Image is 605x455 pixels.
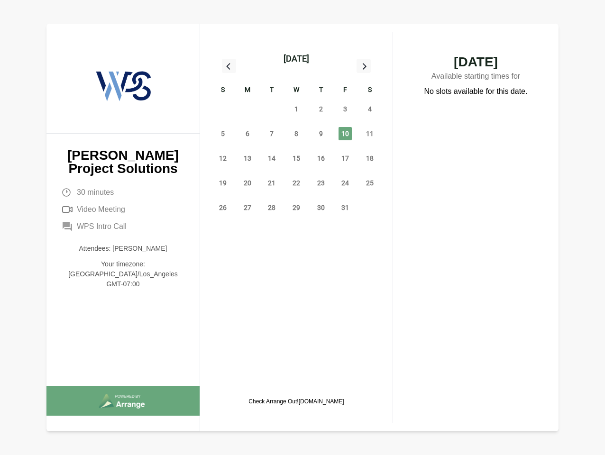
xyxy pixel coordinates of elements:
[265,152,278,165] span: Tuesday, October 14, 2025
[235,84,260,97] div: M
[339,152,352,165] span: Friday, October 17, 2025
[241,127,254,140] span: Monday, October 6, 2025
[77,187,114,198] span: 30 minutes
[333,84,358,97] div: F
[314,176,328,190] span: Thursday, October 23, 2025
[284,84,309,97] div: W
[290,102,303,116] span: Wednesday, October 1, 2025
[363,176,376,190] span: Saturday, October 25, 2025
[62,149,184,175] p: [PERSON_NAME] Project Solutions
[265,176,278,190] span: Tuesday, October 21, 2025
[314,201,328,214] span: Thursday, October 30, 2025
[412,69,540,86] p: Available starting times for
[216,201,229,214] span: Sunday, October 26, 2025
[290,201,303,214] span: Wednesday, October 29, 2025
[363,152,376,165] span: Saturday, October 18, 2025
[290,152,303,165] span: Wednesday, October 15, 2025
[357,84,382,97] div: S
[339,102,352,116] span: Friday, October 3, 2025
[363,127,376,140] span: Saturday, October 11, 2025
[290,127,303,140] span: Wednesday, October 8, 2025
[314,102,328,116] span: Thursday, October 2, 2025
[412,55,540,69] span: [DATE]
[363,102,376,116] span: Saturday, October 4, 2025
[77,204,125,215] span: Video Meeting
[241,201,254,214] span: Monday, October 27, 2025
[77,221,127,232] span: WPS Intro Call
[248,398,344,405] p: Check Arrange Out!
[314,127,328,140] span: Thursday, October 9, 2025
[216,176,229,190] span: Sunday, October 19, 2025
[339,176,352,190] span: Friday, October 24, 2025
[309,84,333,97] div: T
[299,398,344,405] a: [DOMAIN_NAME]
[314,152,328,165] span: Thursday, October 16, 2025
[339,127,352,140] span: Friday, October 10, 2025
[241,152,254,165] span: Monday, October 13, 2025
[259,84,284,97] div: T
[241,176,254,190] span: Monday, October 20, 2025
[424,86,528,97] p: No slots available for this date.
[62,244,184,254] p: Attendees: [PERSON_NAME]
[216,127,229,140] span: Sunday, October 5, 2025
[265,127,278,140] span: Tuesday, October 7, 2025
[290,176,303,190] span: Wednesday, October 22, 2025
[216,152,229,165] span: Sunday, October 12, 2025
[62,259,184,289] p: Your timezone: [GEOGRAPHIC_DATA]/Los_Angeles GMT-07:00
[265,201,278,214] span: Tuesday, October 28, 2025
[284,52,309,65] div: [DATE]
[339,201,352,214] span: Friday, October 31, 2025
[211,84,235,97] div: S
